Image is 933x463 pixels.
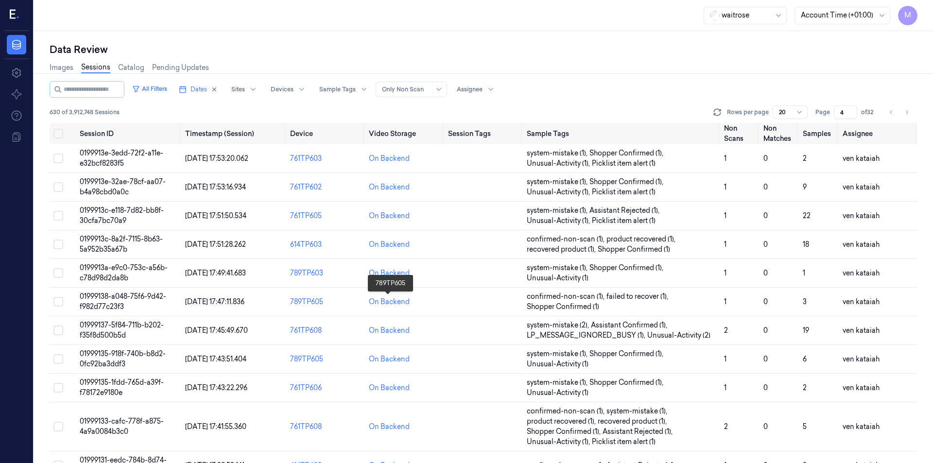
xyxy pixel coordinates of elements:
[80,321,164,340] span: 01999137-5f84-711b-b202-f35f8d500b5d
[598,244,670,255] span: Shopper Confirmed (1)
[803,355,807,363] span: 6
[760,123,799,144] th: Non Matches
[444,123,523,144] th: Session Tags
[152,63,209,73] a: Pending Updates
[369,211,410,221] div: On Backend
[185,355,246,363] span: [DATE] 17:43:51.404
[118,63,144,73] a: Catalog
[843,154,880,163] span: ven kataiah
[290,354,361,364] div: 789TP605
[185,422,246,431] span: [DATE] 17:41:55.360
[727,108,769,117] p: Rows per page
[369,383,410,393] div: On Backend
[763,422,768,431] span: 0
[803,240,809,249] span: 18
[839,123,917,144] th: Assignee
[286,123,365,144] th: Device
[589,148,665,158] span: Shopper Confirmed (1) ,
[527,359,588,369] span: Unusual-Activity (1)
[76,123,181,144] th: Session ID
[720,123,760,144] th: Non Scans
[803,269,805,277] span: 1
[843,183,880,191] span: ven kataiah
[592,216,656,226] span: Picklist item alert (1)
[50,63,73,73] a: Images
[815,108,830,117] span: Page
[724,240,726,249] span: 1
[50,108,120,117] span: 630 of 3,912,748 Sessions
[53,182,63,192] button: Select row
[843,383,880,392] span: ven kataiah
[803,154,807,163] span: 2
[369,268,410,278] div: On Backend
[592,437,656,447] span: Picklist item alert (1)
[591,320,669,330] span: Assistant Confirmed (1) ,
[185,383,247,392] span: [DATE] 17:43:22.296
[589,177,665,187] span: Shopper Confirmed (1) ,
[185,154,248,163] span: [DATE] 17:53:20.062
[185,326,248,335] span: [DATE] 17:45:49.670
[80,149,163,168] span: 0199913e-3edd-72f2-a11e-e32bcf8283f5
[527,234,606,244] span: confirmed-non-scan (1) ,
[81,62,110,73] a: Sessions
[290,182,361,192] div: 761TP602
[53,422,63,431] button: Select row
[128,81,171,97] button: All Filters
[589,263,665,273] span: Shopper Confirmed (1) ,
[803,297,807,306] span: 3
[843,422,880,431] span: ven kataiah
[290,297,361,307] div: 789TP605
[606,292,670,302] span: failed to recover (1) ,
[724,183,726,191] span: 1
[900,105,914,119] button: Go to next page
[724,211,726,220] span: 1
[589,349,665,359] span: Shopper Confirmed (1) ,
[861,108,877,117] span: of 32
[523,123,720,144] th: Sample Tags
[843,211,880,220] span: ven kataiah
[843,355,880,363] span: ven kataiah
[527,216,592,226] span: Unusual-Activity (1) ,
[80,177,166,196] span: 0199913e-32ae-78cf-aa07-b4a98cbd0a0c
[763,183,768,191] span: 0
[606,406,669,416] span: system-mistake (1) ,
[606,234,677,244] span: product recovered (1) ,
[592,187,656,197] span: Picklist item alert (1)
[843,297,880,306] span: ven kataiah
[527,349,589,359] span: system-mistake (1) ,
[803,326,809,335] span: 19
[803,211,811,220] span: 22
[185,297,244,306] span: [DATE] 17:47:11.836
[290,211,361,221] div: 761TP605
[527,206,589,216] span: system-mistake (1) ,
[53,154,63,163] button: Select row
[53,383,63,393] button: Select row
[53,326,63,335] button: Select row
[763,269,768,277] span: 0
[80,263,168,282] span: 0199913a-e9c0-753c-a56b-c78d98d2da8b
[527,302,599,312] span: Shopper Confirmed (1)
[53,354,63,364] button: Select row
[527,388,588,398] span: Unusual-Activity (1)
[898,6,917,25] button: M
[527,177,589,187] span: system-mistake (1) ,
[763,154,768,163] span: 0
[290,240,361,250] div: 614TP603
[527,377,589,388] span: system-mistake (1) ,
[365,123,444,144] th: Video Storage
[527,158,592,169] span: Unusual-Activity (1) ,
[290,383,361,393] div: 761TP606
[527,416,598,427] span: product recovered (1) ,
[290,422,361,432] div: 761TP608
[724,326,728,335] span: 2
[185,183,246,191] span: [DATE] 17:53:16.934
[527,263,589,273] span: system-mistake (1) ,
[763,240,768,249] span: 0
[527,427,603,437] span: Shopper Confirmed (1) ,
[80,235,163,254] span: 0199913c-8a2f-7115-8b63-5a952b35a67b
[369,240,410,250] div: On Backend
[763,355,768,363] span: 0
[527,273,588,283] span: Unusual-Activity (1)
[50,43,917,56] div: Data Review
